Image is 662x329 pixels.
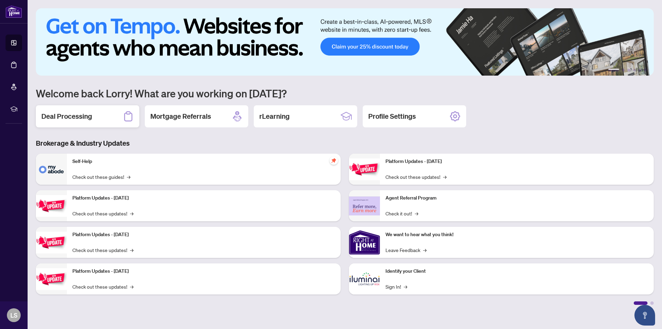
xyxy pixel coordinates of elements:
[36,154,67,185] img: Self-Help
[385,194,648,202] p: Agent Referral Program
[72,246,133,254] a: Check out these updates!→
[330,156,338,165] span: pushpin
[130,210,133,217] span: →
[72,173,130,181] a: Check out these guides!→
[385,158,648,165] p: Platform Updates - [DATE]
[72,194,335,202] p: Platform Updates - [DATE]
[385,268,648,275] p: Identify your Client
[36,232,67,253] img: Platform Updates - July 21, 2025
[130,283,133,290] span: →
[150,112,211,121] h2: Mortgage Referrals
[36,268,67,290] img: Platform Updates - July 8, 2025
[349,196,380,215] img: Agent Referral Program
[385,210,418,217] a: Check it out!→
[404,283,407,290] span: →
[72,210,133,217] a: Check out these updates!→
[349,263,380,294] img: Identify your Client
[443,173,447,181] span: →
[634,305,655,326] button: Open asap
[385,283,407,290] a: Sign In!→
[6,5,22,18] img: logo
[127,173,130,181] span: →
[628,69,630,71] button: 3
[385,246,427,254] a: Leave Feedback→
[349,227,380,258] img: We want to hear what you think!
[633,69,636,71] button: 4
[349,158,380,180] img: Platform Updates - June 23, 2025
[385,231,648,239] p: We want to hear what you think!
[385,173,447,181] a: Check out these updates!→
[130,246,133,254] span: →
[72,231,335,239] p: Platform Updates - [DATE]
[608,69,619,71] button: 1
[36,195,67,217] img: Platform Updates - September 16, 2025
[72,158,335,165] p: Self-Help
[415,210,418,217] span: →
[622,69,625,71] button: 2
[644,69,647,71] button: 6
[36,8,654,76] img: Slide 0
[72,283,133,290] a: Check out these updates!→
[368,112,416,121] h2: Profile Settings
[36,138,654,148] h3: Brokerage & Industry Updates
[639,69,641,71] button: 5
[72,268,335,275] p: Platform Updates - [DATE]
[10,310,18,320] span: LS
[36,87,654,100] h1: Welcome back Lorry! What are you working on [DATE]?
[41,112,92,121] h2: Deal Processing
[259,112,290,121] h2: rLearning
[423,246,427,254] span: →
